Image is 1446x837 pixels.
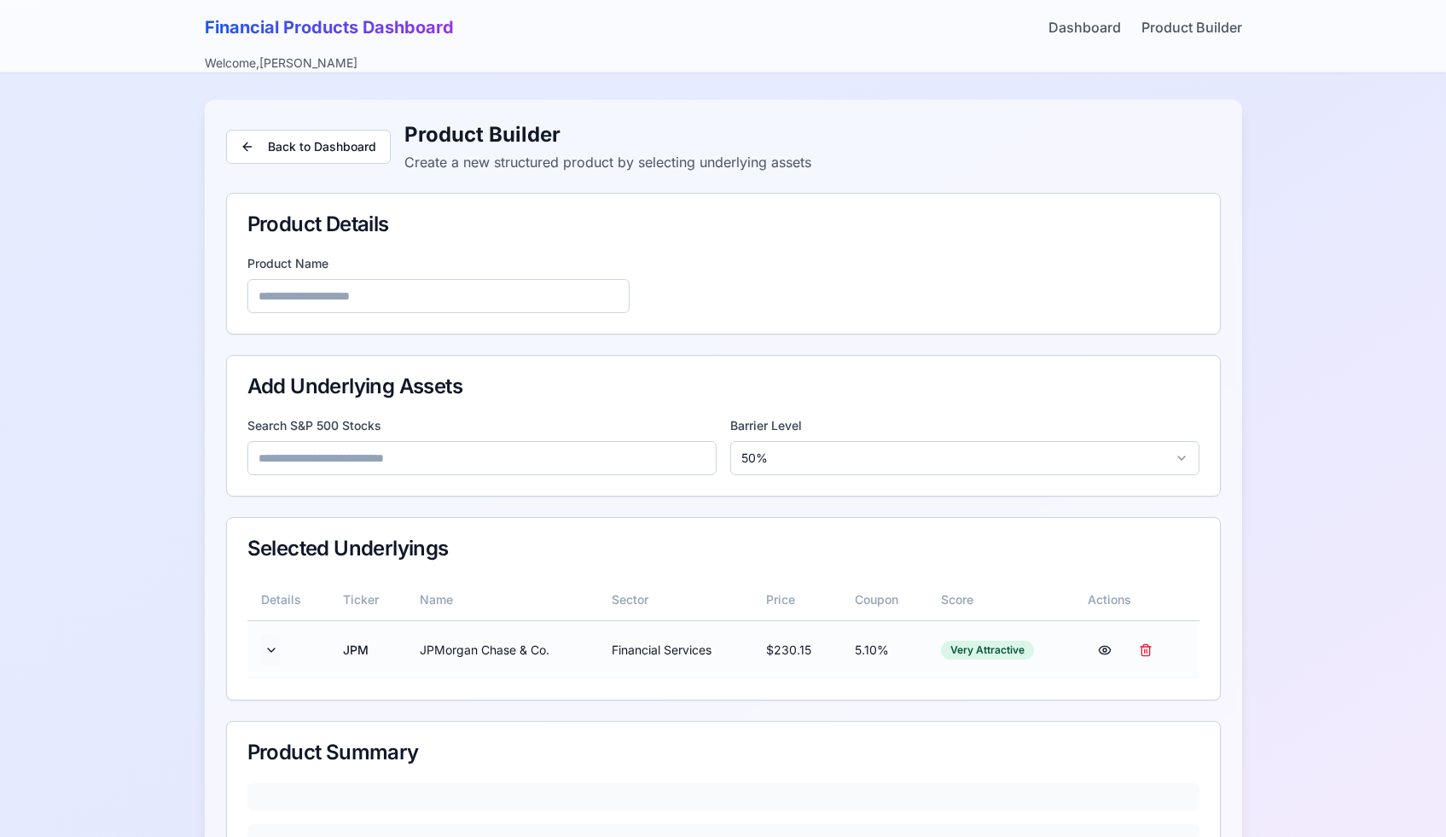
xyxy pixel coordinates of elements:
th: Price [752,579,841,620]
label: Barrier Level [730,417,1199,434]
td: $ 230.15 [752,620,841,679]
button: Back to Dashboard [226,130,391,164]
div: Add Underlying Assets [247,376,1199,397]
div: Welcome, [PERSON_NAME] [205,55,357,72]
div: Product Summary [247,742,1199,763]
div: Very Attractive [941,641,1034,660]
p: Create a new structured product by selecting underlying assets [404,152,811,172]
div: Selected Underlyings [247,538,1199,559]
th: Coupon [841,579,927,620]
th: Actions [1074,579,1199,620]
label: Product Name [247,255,1199,272]
a: Product Builder [1141,17,1242,38]
th: Details [247,579,329,620]
th: Score [927,579,1074,620]
td: JPMorgan Chase & Co. [406,620,597,679]
td: 5.10 % [841,620,927,679]
div: Product Details [247,214,1199,235]
td: JPM [329,620,406,679]
h1: Financial Products Dashboard [205,15,454,39]
th: Name [406,579,597,620]
th: Sector [598,579,753,620]
td: Financial Services [598,620,753,679]
h2: Product Builder [404,121,811,148]
th: Ticker [329,579,406,620]
a: Dashboard [1048,17,1121,38]
label: Search S&P 500 Stocks [247,417,717,434]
